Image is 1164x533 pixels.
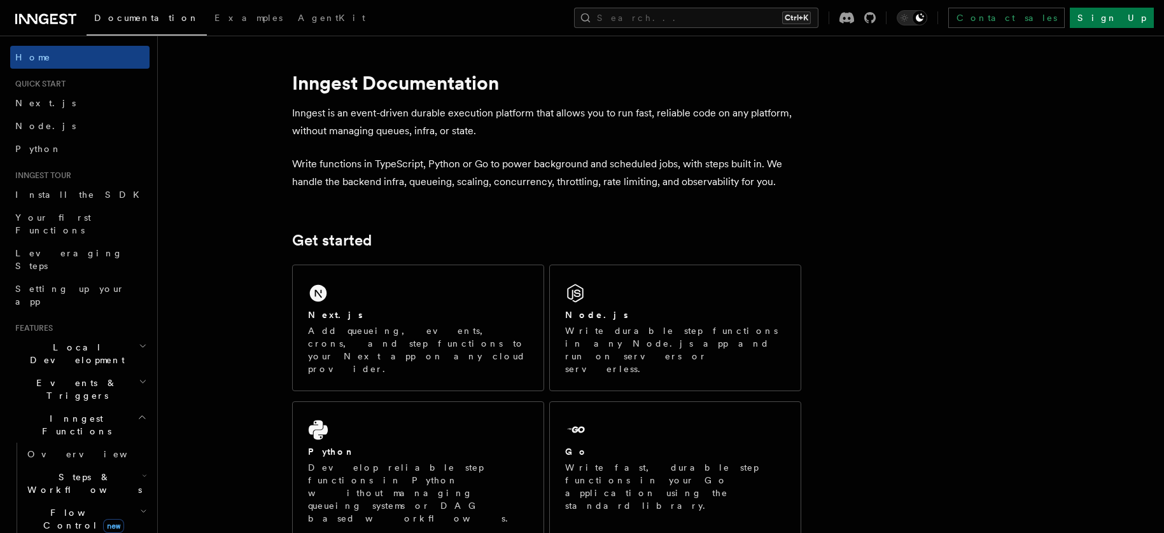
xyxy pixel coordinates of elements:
[10,206,150,242] a: Your first Functions
[10,170,71,181] span: Inngest tour
[1070,8,1154,28] a: Sign Up
[10,137,150,160] a: Python
[897,10,927,25] button: Toggle dark mode
[10,242,150,277] a: Leveraging Steps
[10,407,150,443] button: Inngest Functions
[94,13,199,23] span: Documentation
[15,190,147,200] span: Install the SDK
[10,92,150,114] a: Next.js
[565,308,628,321] h2: Node.js
[292,265,544,391] a: Next.jsAdd queueing, events, crons, and step functions to your Next app on any cloud provider.
[308,324,528,375] p: Add queueing, events, crons, and step functions to your Next app on any cloud provider.
[290,4,373,34] a: AgentKit
[10,371,150,407] button: Events & Triggers
[10,79,66,89] span: Quick start
[207,4,290,34] a: Examples
[10,277,150,313] a: Setting up your app
[10,46,150,69] a: Home
[214,13,283,23] span: Examples
[782,11,811,24] kbd: Ctrl+K
[22,466,150,501] button: Steps & Workflows
[565,324,785,375] p: Write durable step functions in any Node.js app and run on servers or serverless.
[103,519,124,533] span: new
[292,71,801,94] h1: Inngest Documentation
[22,471,142,496] span: Steps & Workflows
[10,323,53,333] span: Features
[308,461,528,525] p: Develop reliable step functions in Python without managing queueing systems or DAG based workflows.
[10,183,150,206] a: Install the SDK
[15,248,123,271] span: Leveraging Steps
[27,449,158,459] span: Overview
[10,336,150,371] button: Local Development
[292,232,372,249] a: Get started
[10,341,139,366] span: Local Development
[10,412,137,438] span: Inngest Functions
[10,114,150,137] a: Node.js
[298,13,365,23] span: AgentKit
[15,212,91,235] span: Your first Functions
[308,308,363,321] h2: Next.js
[549,265,801,391] a: Node.jsWrite durable step functions in any Node.js app and run on servers or serverless.
[22,443,150,466] a: Overview
[10,377,139,402] span: Events & Triggers
[565,461,785,512] p: Write fast, durable step functions in your Go application using the standard library.
[15,284,125,307] span: Setting up your app
[15,98,76,108] span: Next.js
[15,144,62,154] span: Python
[292,104,801,140] p: Inngest is an event-driven durable execution platform that allows you to run fast, reliable code ...
[15,51,51,64] span: Home
[15,121,76,131] span: Node.js
[565,445,588,458] h2: Go
[87,4,207,36] a: Documentation
[292,155,801,191] p: Write functions in TypeScript, Python or Go to power background and scheduled jobs, with steps bu...
[308,445,355,458] h2: Python
[948,8,1065,28] a: Contact sales
[574,8,818,28] button: Search...Ctrl+K
[22,506,140,532] span: Flow Control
